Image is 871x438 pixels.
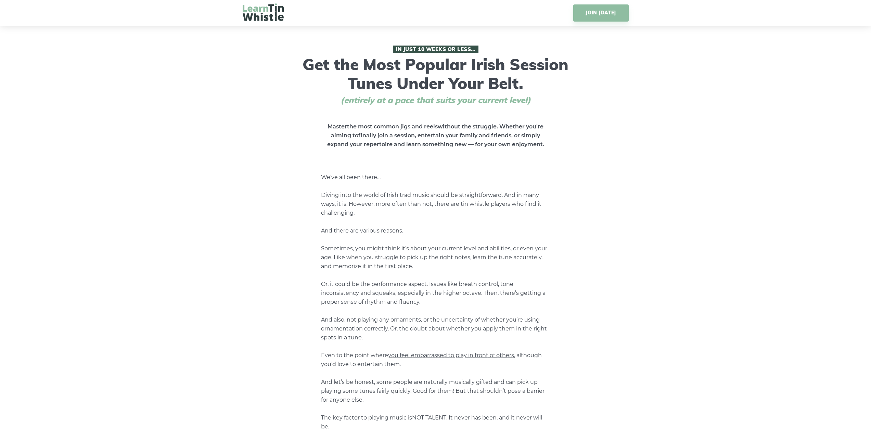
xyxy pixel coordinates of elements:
span: And there are various reasons. [321,227,403,234]
img: LearnTinWhistle.com [243,3,284,21]
span: finally join a session [358,132,415,139]
span: NOT TALENT [412,414,446,421]
span: you feel embarrassed to play in front of others [388,352,514,359]
span: (entirely at a pace that suits your current level) [328,95,543,105]
span: In Just 10 Weeks or Less… [393,46,478,53]
a: JOIN [DATE] [573,4,628,22]
span: the most common jigs and reels [347,123,438,130]
h1: Get the Most Popular Irish Session Tunes Under Your Belt. [300,46,571,105]
strong: Master without the struggle. Whether you’re aiming to , entertain your family and friends, or sim... [327,123,544,148]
